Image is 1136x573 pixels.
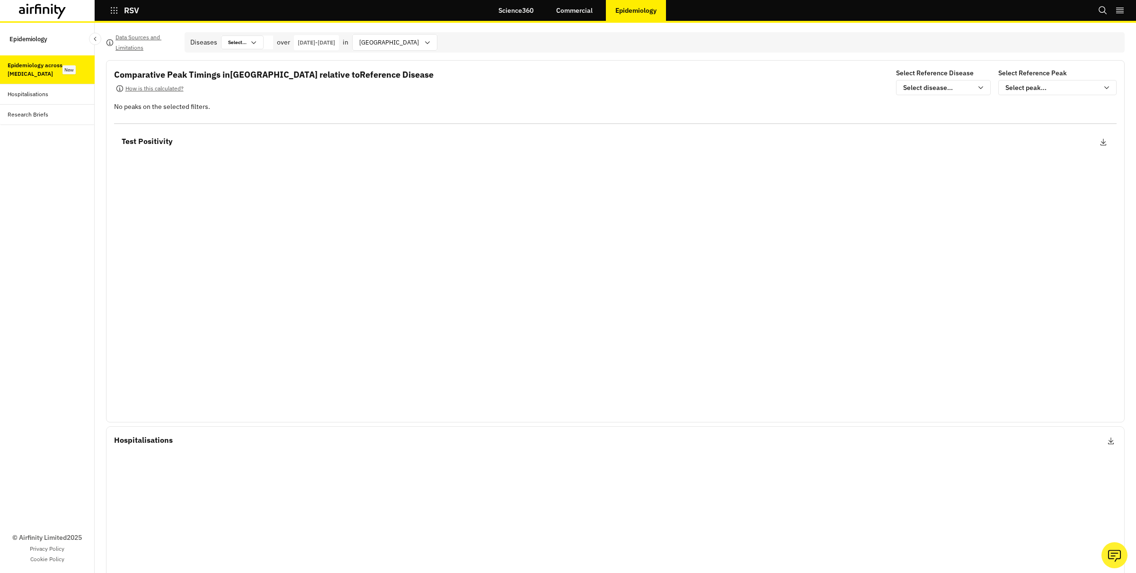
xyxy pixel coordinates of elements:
[903,83,972,93] div: Select disease...
[12,533,82,543] p: © Airfinity Limited 2025
[277,37,290,47] p: over
[114,102,1117,112] p: No peaks on the selected filters.
[30,545,64,553] a: Privacy Policy
[115,32,177,53] p: Data Sources and Limitations
[190,37,217,47] div: Diseases
[89,33,101,45] button: Close Sidebar
[8,110,48,119] div: Research Briefs
[124,6,139,15] p: RSV
[110,2,139,18] button: RSV
[125,83,184,94] p: How is this calculated?
[62,65,76,74] div: New
[896,68,974,78] p: Select Reference Disease
[343,37,348,47] p: in
[114,68,434,81] p: Comparative Peak Timings in [GEOGRAPHIC_DATA] relative to Reference Disease
[298,38,335,47] p: [DATE] - [DATE]
[114,434,173,447] p: Hospitalisations
[9,30,47,48] p: Epidemiology
[8,90,48,98] div: Hospitalisations
[30,555,64,564] a: Cookie Policy
[106,35,177,50] button: Data Sources and Limitations
[1098,2,1108,18] button: Search
[8,61,64,78] div: Epidemiology across [MEDICAL_DATA]
[114,81,185,96] button: How is this calculated?
[998,68,1067,78] p: Select Reference Peak
[615,7,657,14] p: Epidemiology
[1101,542,1127,568] button: Ask our analysts
[122,135,173,148] p: Test Positivity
